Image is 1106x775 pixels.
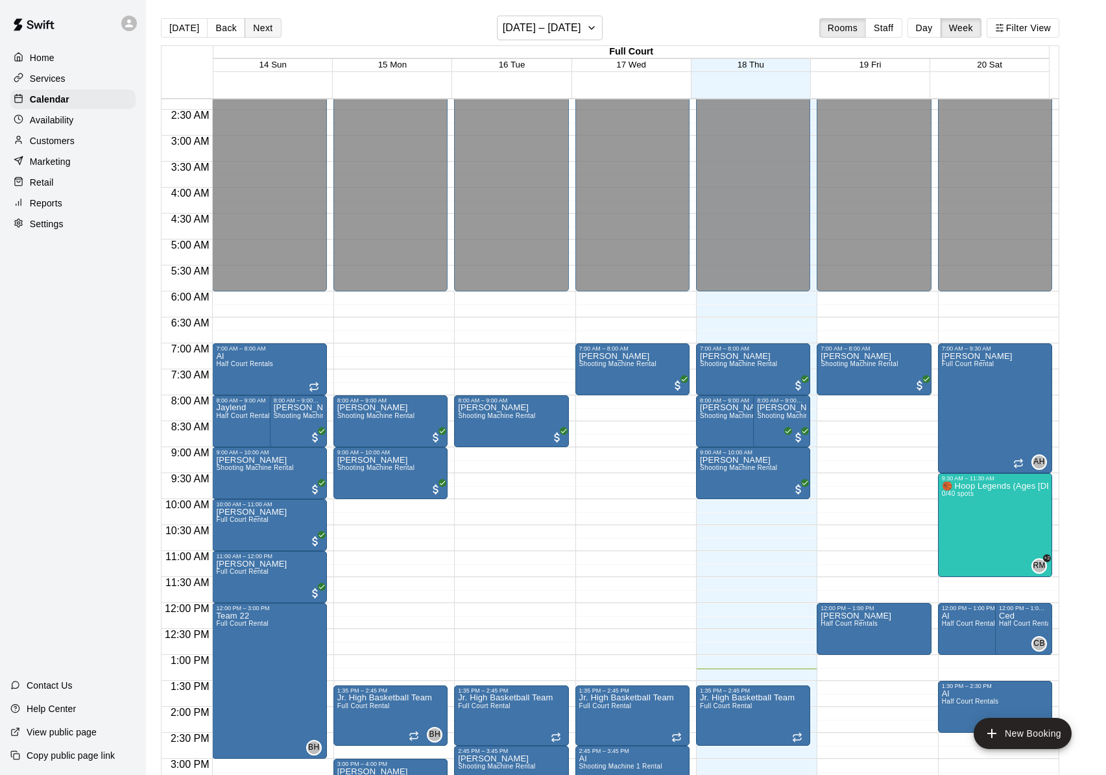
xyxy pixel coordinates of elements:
span: 9:00 AM [168,447,213,458]
div: 1:30 PM – 2:30 PM: Al [938,681,1052,733]
span: 3:00 AM [168,136,213,147]
span: 2:00 PM [167,707,213,718]
p: Copy public page link [27,749,115,762]
button: Next [245,18,281,38]
span: 8:00 AM [168,395,213,406]
a: Services [10,69,136,88]
div: 9:30 AM – 11:30 AM: 🏀 Hoop Legends (Ages 9-12) Open Runs [938,473,1052,577]
span: 10:00 AM [162,499,213,510]
a: Retail [10,173,136,192]
button: Rooms [819,18,866,38]
span: Cedric Burns [1037,636,1047,652]
p: Customers [30,134,75,147]
div: 9:30 AM – 11:30 AM [942,475,1048,482]
div: 12:00 PM – 1:00 PM [999,605,1048,611]
div: Settings [10,214,136,234]
span: All customers have paid [429,483,442,496]
div: 12:00 PM – 1:00 PM [821,605,927,611]
span: 7:00 AM [168,343,213,354]
div: 1:35 PM – 2:45 PM: Jr. High Basketball Team [333,685,448,746]
button: 14 Sun [259,60,287,69]
div: 8:00 AM – 9:00 AM: Melvil Delestre [270,395,327,447]
span: Full Court Rental [458,702,511,709]
div: 8:00 AM – 9:00 AM: Didier Tamayo [753,395,810,447]
span: All customers have paid [792,431,805,444]
p: Retail [30,176,54,189]
span: 1:00 PM [167,655,213,666]
div: 1:35 PM – 2:45 PM [700,687,806,694]
div: 7:00 AM – 8:00 AM [821,345,927,352]
span: 6:30 AM [168,317,213,328]
span: 3:00 PM [167,759,213,770]
p: Availability [30,114,74,127]
p: Reports [30,197,62,210]
span: Shooting Machine Rental [337,464,415,471]
div: 8:00 AM – 9:00 AM: Matthew Huang [454,395,568,447]
button: [DATE] – [DATE] [497,16,603,40]
p: Marketing [30,155,71,168]
div: 12:00 PM – 1:00 PM: Ced [995,603,1052,655]
div: 7:00 AM – 9:30 AM [942,345,1048,352]
button: Day [908,18,941,38]
span: Recurring event [409,731,419,741]
div: Brandon Holmes [306,740,322,756]
span: 0/40 spots filled [942,490,974,497]
p: Contact Us [27,679,73,692]
button: 20 Sat [977,60,1002,69]
button: 18 Thu [738,60,764,69]
span: All customers have paid [551,431,564,444]
span: All customers have paid [913,379,926,392]
span: 4:00 AM [168,188,213,199]
div: 8:00 AM – 9:00 AM [274,397,323,404]
button: [DATE] [161,18,208,38]
span: 11:00 AM [162,551,213,562]
span: Shooting Machine Rental [274,412,351,419]
div: 12:00 PM – 3:00 PM: Team 22 [212,603,326,759]
div: 7:00 AM – 8:00 AM [700,345,806,352]
span: All customers have paid [309,483,322,496]
span: Shooting Machine Rental [700,360,777,367]
span: 5:30 AM [168,265,213,277]
p: View public page [27,726,97,739]
span: Alan Hyppolite [1037,454,1047,470]
button: 15 Mon [378,60,407,69]
div: 9:00 AM – 10:00 AM: Melvil Delestre [212,447,326,499]
a: Home [10,48,136,68]
div: 7:00 AM – 9:30 AM: Bagga [938,343,1052,473]
button: 19 Fri [859,60,881,69]
div: 3:00 PM – 4:00 PM [337,761,444,767]
div: 8:00 AM – 9:00 AM: Sherly Bruno [696,395,793,447]
div: 8:00 AM – 9:00 AM [458,397,564,404]
span: Half Court Rentals [821,620,878,627]
div: 1:30 PM – 2:30 PM [942,683,1048,689]
h6: [DATE] – [DATE] [503,19,581,37]
span: BH [429,728,440,741]
div: 9:00 AM – 10:00 AM [700,449,806,456]
span: All customers have paid [792,483,805,496]
span: Shooting Machine Rental [700,464,777,471]
div: 12:00 PM – 1:00 PM [942,605,1031,611]
div: 10:00 AM – 11:00 AM: Nick P [212,499,326,551]
div: 1:35 PM – 2:45 PM: Jr. High Basketball Team [696,685,810,746]
span: Shooting Machine Rental [337,412,415,419]
a: Reports [10,193,136,213]
span: Shooting Machine Rental [458,763,535,770]
p: Calendar [30,93,69,106]
button: Week [941,18,981,38]
span: 12:00 PM [162,603,212,614]
div: 12:00 PM – 1:00 PM: Anthony [817,603,931,655]
span: Shooting Machine Rental [216,464,293,471]
button: 16 Tue [499,60,525,69]
p: Services [30,72,66,85]
button: 17 Wed [616,60,646,69]
div: 8:00 AM – 9:00 AM: Jaylend [212,395,309,447]
a: Customers [10,131,136,151]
